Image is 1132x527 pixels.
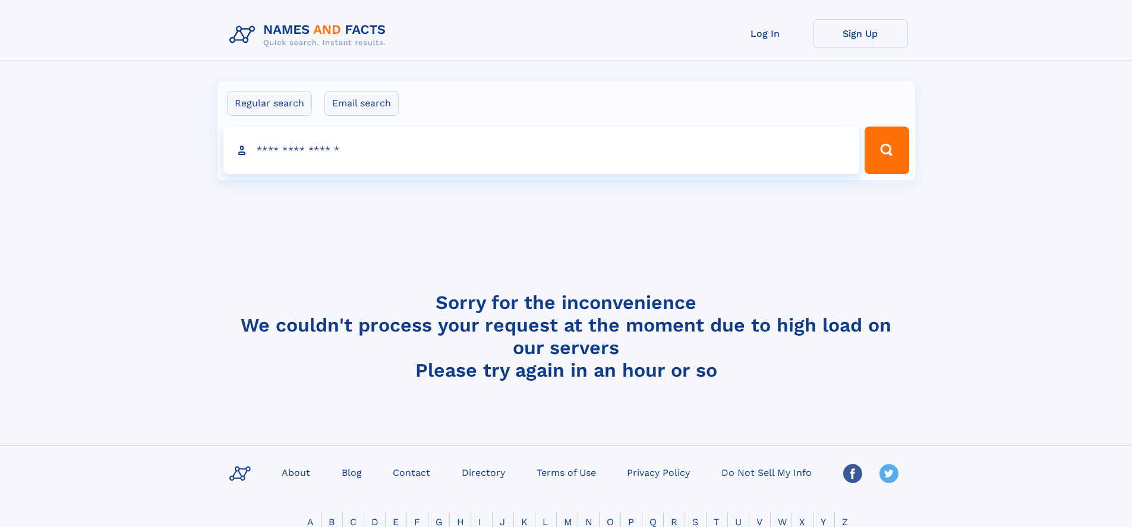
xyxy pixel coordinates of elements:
a: Terms of Use [532,463,601,481]
a: Sign Up [813,19,908,48]
a: Contact [388,463,435,481]
a: Blog [337,463,367,481]
label: Email search [324,91,399,116]
img: Facebook [843,464,862,483]
h4: Sorry for the inconvenience We couldn't process your request at the moment due to high load on ou... [225,291,908,381]
img: Logo Names and Facts [225,19,396,51]
label: Regular search [227,91,312,116]
input: search input [223,127,860,174]
a: Do Not Sell My Info [717,463,816,481]
button: Search Button [865,127,909,174]
img: Twitter [879,464,898,483]
a: Log In [718,19,813,48]
a: Privacy Policy [622,463,695,481]
a: Directory [457,463,510,481]
a: About [277,463,315,481]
